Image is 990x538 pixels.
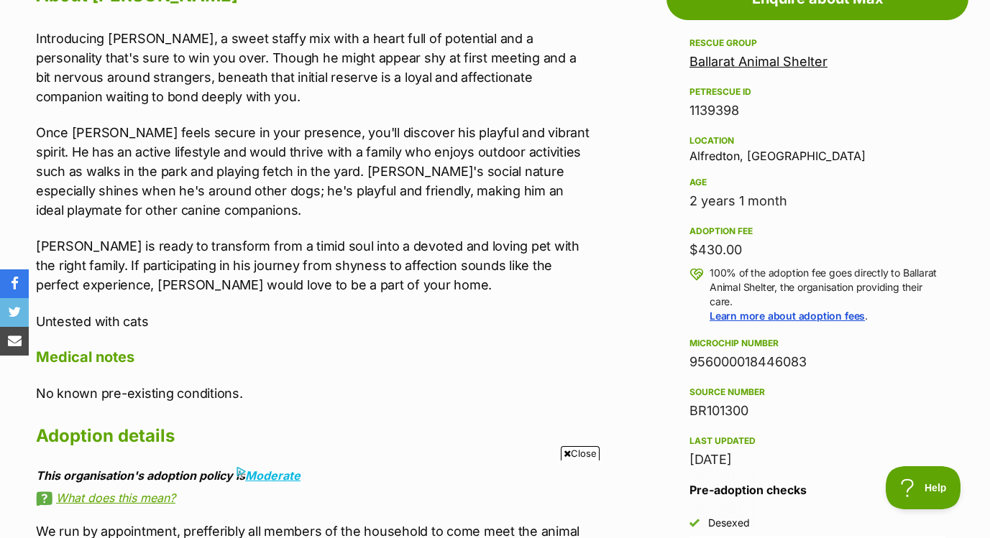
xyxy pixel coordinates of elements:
div: $430.00 [689,240,945,260]
a: Learn more about adoption fees [710,310,865,322]
div: 2 years 1 month [689,191,945,211]
div: Location [689,135,945,147]
div: PetRescue ID [689,86,945,98]
div: Age [689,177,945,188]
div: Source number [689,386,945,398]
a: What does this mean? [36,491,590,504]
p: No known pre-existing conditions. [36,384,590,403]
p: Untested with cats [36,312,590,331]
iframe: Help Scout Beacon - Open [886,466,961,509]
h4: Medical notes [36,348,590,366]
p: 100% of the adoption fee goes directly to Ballarat Animal Shelter, the organisation providing the... [710,266,945,323]
h2: Adoption details [36,420,590,452]
div: Adoption fee [689,226,945,237]
div: [DATE] [689,450,945,470]
span: Close [561,446,600,460]
a: Ballarat Animal Shelter [689,54,828,69]
p: Introducing [PERSON_NAME], a sweet staffy mix with a heart full of potential and a personality th... [36,29,590,106]
iframe: Advertisement [234,466,757,531]
p: Once [PERSON_NAME] feels secure in your presence, you'll discover his playful and vibrant spirit.... [36,123,590,220]
div: 956000018446083 [689,352,945,372]
div: Last updated [689,435,945,447]
div: Rescue group [689,37,945,49]
h3: Pre-adoption checks [689,481,945,498]
div: 1139398 [689,101,945,121]
p: [PERSON_NAME] is ready to transform from a timid soul into a devoted and loving pet with the righ... [36,236,590,294]
div: Alfredton, [GEOGRAPHIC_DATA] [689,132,945,162]
div: This organisation's adoption policy is [36,469,590,482]
div: Microchip number [689,338,945,349]
div: BR101300 [689,401,945,421]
